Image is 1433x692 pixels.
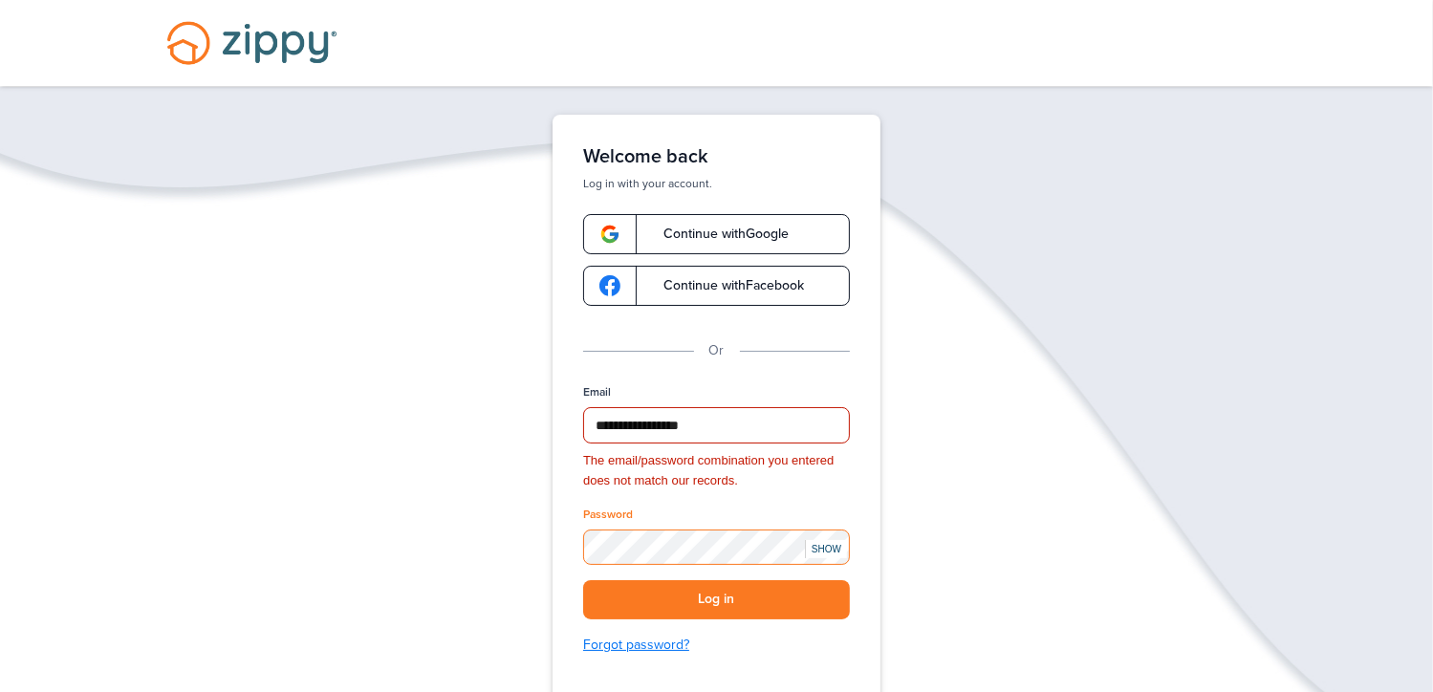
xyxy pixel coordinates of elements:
[644,227,789,241] span: Continue with Google
[583,507,633,523] label: Password
[709,340,725,361] p: Or
[644,279,804,292] span: Continue with Facebook
[583,407,850,443] input: Email
[583,214,850,254] a: google-logoContinue withGoogle
[583,145,850,168] h1: Welcome back
[583,451,850,491] div: The email/password combination you entered does not match our records.
[599,224,620,245] img: google-logo
[583,530,850,566] input: Password
[583,384,611,400] label: Email
[583,580,850,619] button: Log in
[599,275,620,296] img: google-logo
[805,540,847,558] div: SHOW
[583,176,850,191] p: Log in with your account.
[583,635,850,656] a: Forgot password?
[583,266,850,306] a: google-logoContinue withFacebook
